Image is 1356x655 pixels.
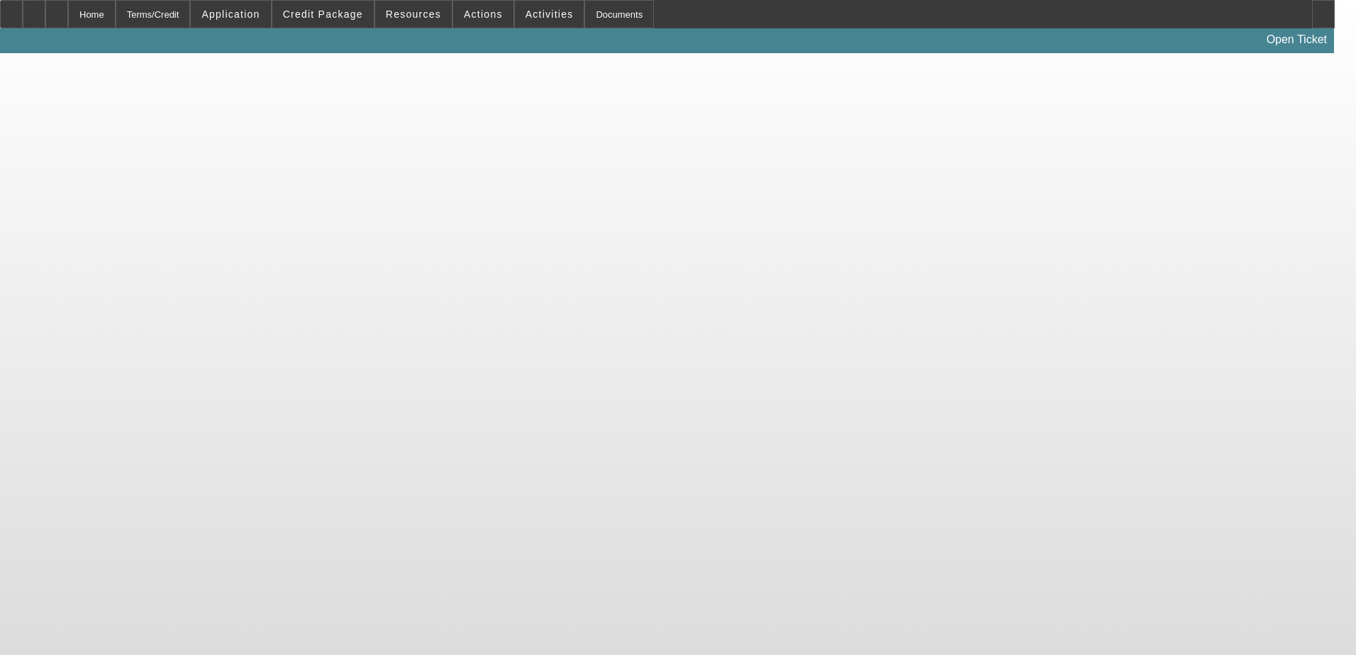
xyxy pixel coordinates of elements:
a: Open Ticket [1261,28,1333,52]
span: Activities [526,9,574,20]
span: Resources [386,9,441,20]
button: Activities [515,1,584,28]
span: Application [201,9,260,20]
button: Actions [453,1,513,28]
span: Actions [464,9,503,20]
button: Application [191,1,270,28]
button: Resources [375,1,452,28]
button: Credit Package [272,1,374,28]
span: Credit Package [283,9,363,20]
